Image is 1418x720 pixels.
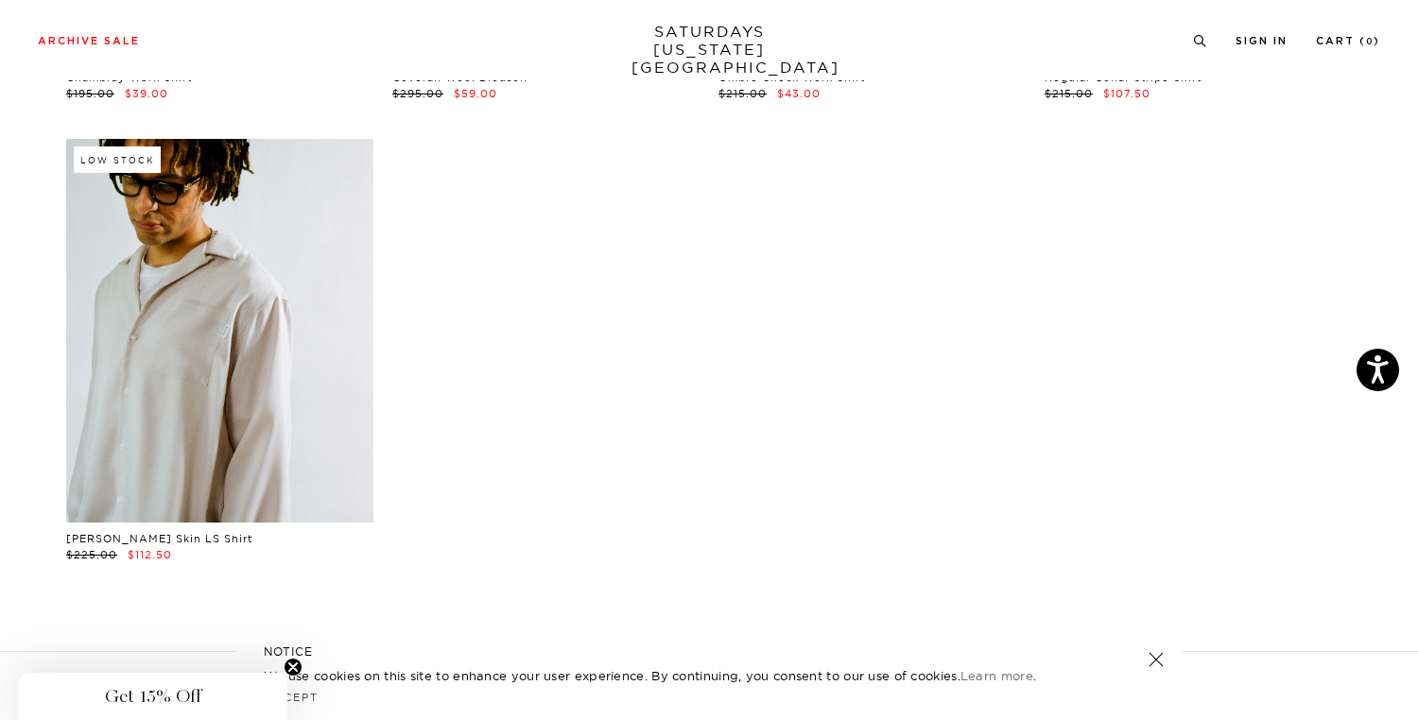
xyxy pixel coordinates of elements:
a: Cart (0) [1316,36,1380,46]
span: $215.00 [1045,87,1093,100]
span: $225.00 [66,548,117,561]
a: Accept [264,691,319,704]
span: $112.50 [128,548,172,561]
span: $215.00 [718,87,767,100]
p: We use cookies on this site to enhance your user experience. By continuing, you consent to our us... [264,666,1087,685]
a: Sign In [1236,36,1288,46]
button: Close teaser [284,658,303,677]
div: Get 15% OffClose teaser [19,673,287,720]
small: 0 [1366,38,1374,46]
a: SATURDAYS[US_STATE][GEOGRAPHIC_DATA] [631,23,787,77]
span: $295.00 [392,87,443,100]
span: $195.00 [66,87,114,100]
span: Get 15% Off [105,685,201,708]
span: $59.00 [454,87,497,100]
span: $107.50 [1103,87,1150,100]
span: $39.00 [125,87,168,100]
h5: NOTICE [264,643,1154,660]
a: [PERSON_NAME] Skin LS Shirt [66,532,252,545]
a: Archive Sale [38,36,140,46]
span: $43.00 [777,87,821,100]
a: Learn more [960,668,1033,683]
div: Low Stock [74,146,161,173]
